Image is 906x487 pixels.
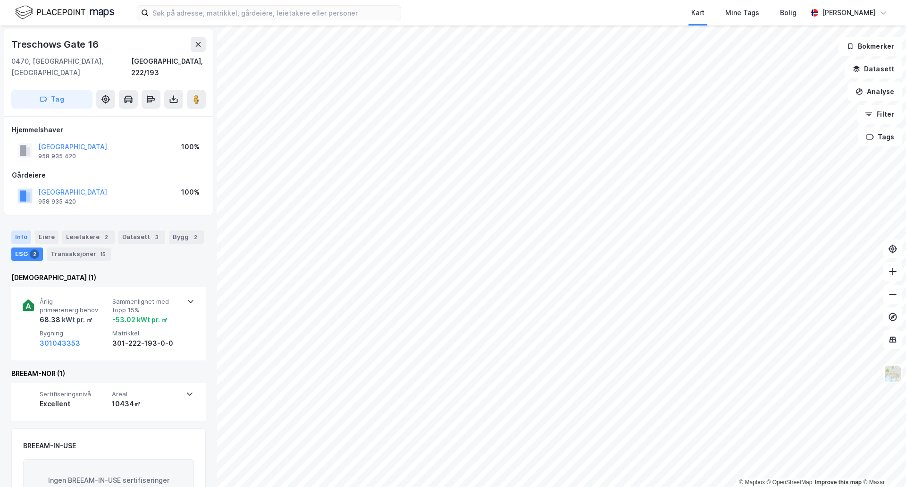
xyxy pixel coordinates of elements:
[845,60,902,78] button: Datasett
[40,338,80,349] button: 301043353
[152,232,161,242] div: 3
[11,56,131,78] div: 0470, [GEOGRAPHIC_DATA], [GEOGRAPHIC_DATA]
[118,231,165,244] div: Datasett
[15,4,114,21] img: logo.f888ab2527a4732fd821a326f86c7f29.svg
[11,368,206,379] div: BREEAM-NOR (1)
[40,329,109,337] span: Bygning
[11,90,92,109] button: Tag
[40,398,108,410] div: Excellent
[815,479,862,486] a: Improve this map
[780,7,797,18] div: Bolig
[725,7,759,18] div: Mine Tags
[12,124,205,136] div: Hjemmelshaver
[847,82,902,101] button: Analyse
[181,141,200,153] div: 100%
[112,298,181,314] span: Sammenlignet med topp 15%
[767,479,813,486] a: OpenStreetMap
[98,249,108,259] div: 15
[131,56,206,78] div: [GEOGRAPHIC_DATA], 222/193
[884,365,902,383] img: Z
[11,37,101,52] div: Treschows Gate 16
[47,248,111,261] div: Transaksjoner
[40,314,93,325] div: 68.38
[38,153,76,160] div: 958 935 420
[191,232,200,242] div: 2
[112,338,181,349] div: 301-222-193-0-0
[35,231,59,244] div: Eiere
[858,128,902,146] button: Tags
[12,170,205,181] div: Gårdeiere
[839,37,902,56] button: Bokmerker
[112,390,180,398] span: Areal
[112,329,181,337] span: Matrikkel
[38,198,76,205] div: 958 935 420
[859,442,906,487] iframe: Chat Widget
[40,390,108,398] span: Sertifiseringsnivå
[40,298,109,314] span: Årlig primærenergibehov
[112,314,168,325] div: -53.02 kWt pr. ㎡
[859,442,906,487] div: Kontrollprogram for chat
[23,440,76,452] div: BREEAM-IN-USE
[11,231,31,244] div: Info
[11,272,206,283] div: [DEMOGRAPHIC_DATA] (1)
[11,248,43,261] div: ESG
[822,7,876,18] div: [PERSON_NAME]
[739,479,765,486] a: Mapbox
[169,231,204,244] div: Bygg
[181,187,200,198] div: 100%
[149,6,401,20] input: Søk på adresse, matrikkel, gårdeiere, leietakere eller personer
[857,105,902,124] button: Filter
[30,249,39,259] div: 2
[691,7,705,18] div: Kart
[60,314,93,325] div: kWt pr. ㎡
[112,398,180,410] div: 10434㎡
[101,232,111,242] div: 2
[62,231,115,244] div: Leietakere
